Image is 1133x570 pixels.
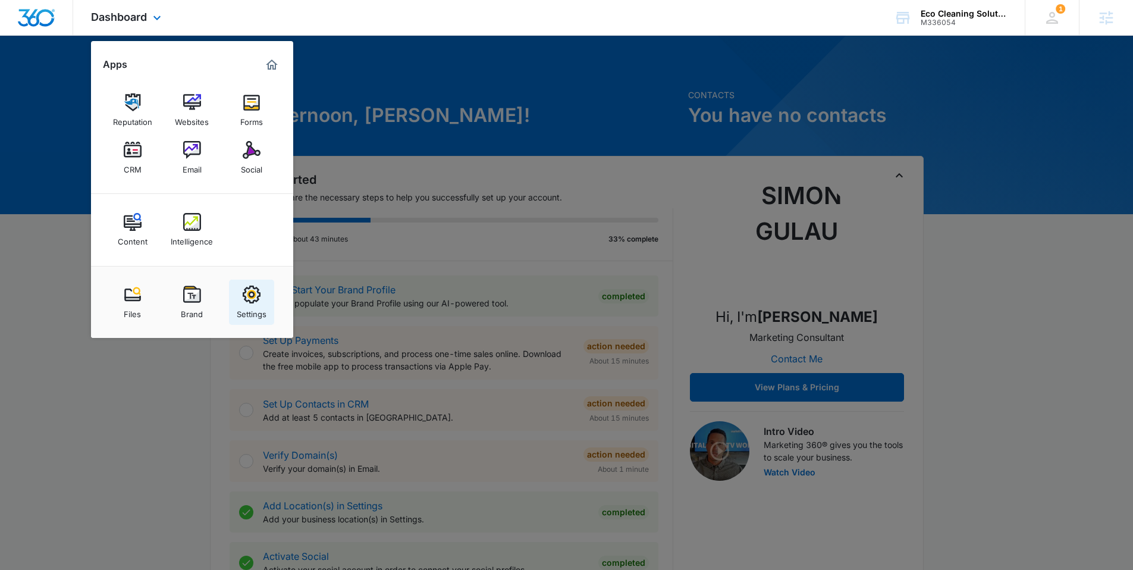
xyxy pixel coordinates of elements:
a: CRM [110,135,155,180]
div: Brand [181,303,203,319]
a: Settings [229,280,274,325]
div: CRM [124,159,142,174]
div: Social [241,159,262,174]
span: Dashboard [91,11,147,23]
h2: Apps [103,59,127,70]
div: Email [183,159,202,174]
div: account name [921,9,1008,18]
span: 1 [1056,4,1065,14]
a: Websites [170,87,215,133]
div: Reputation [113,111,152,127]
div: notifications count [1056,4,1065,14]
a: Files [110,280,155,325]
a: Brand [170,280,215,325]
div: account id [921,18,1008,27]
a: Intelligence [170,207,215,252]
div: Forms [240,111,263,127]
a: Email [170,135,215,180]
a: Forms [229,87,274,133]
div: Content [118,231,147,246]
a: Content [110,207,155,252]
div: Files [124,303,141,319]
a: Social [229,135,274,180]
a: Reputation [110,87,155,133]
a: Marketing 360® Dashboard [262,55,281,74]
div: Settings [237,303,266,319]
div: Websites [175,111,209,127]
div: Intelligence [171,231,213,246]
